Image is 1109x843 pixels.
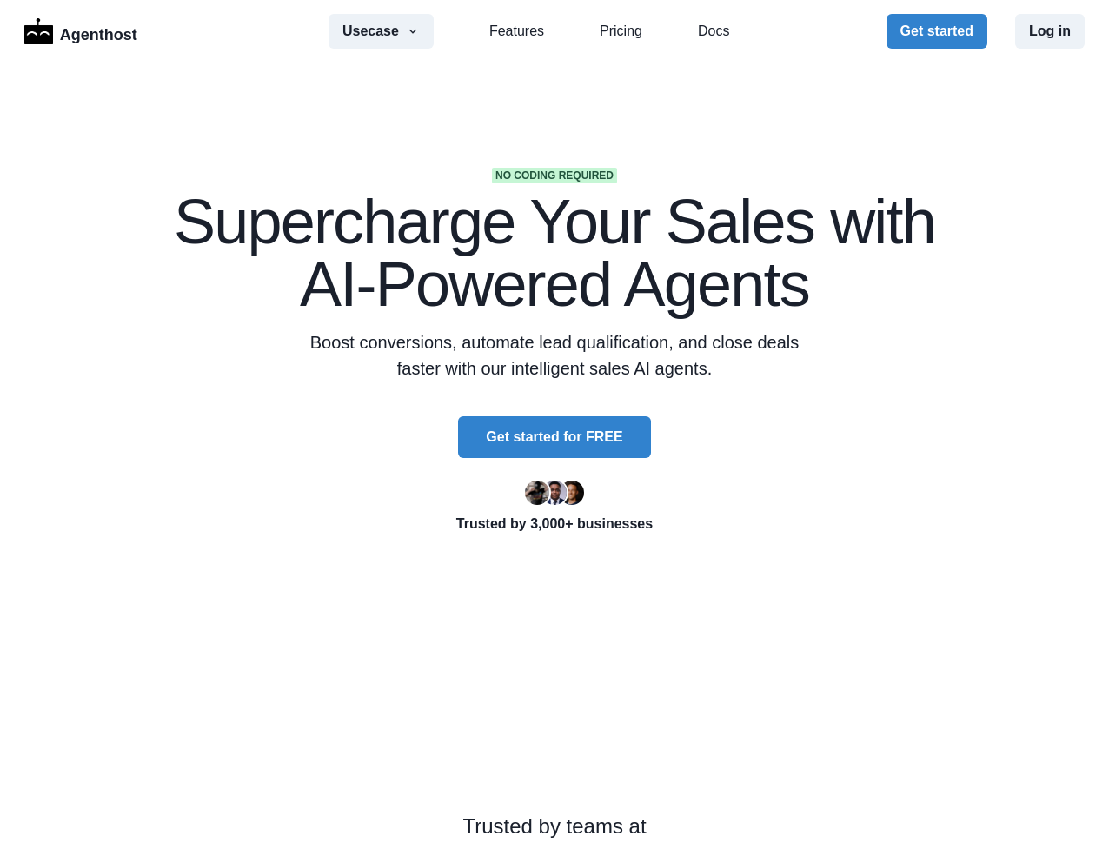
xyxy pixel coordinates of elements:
[24,18,53,44] img: Logo
[458,416,650,458] button: Get started for FREE
[542,481,567,505] img: Segun Adebayo
[525,481,549,505] img: Ryan Florence
[600,21,642,42] a: Pricing
[887,14,987,49] button: Get started
[56,811,1053,842] p: Trusted by teams at
[137,514,972,534] p: Trusted by 3,000+ businesses
[60,17,137,47] p: Agenthost
[24,17,137,47] a: LogoAgenthost
[492,168,617,183] span: No coding required
[489,21,544,42] a: Features
[137,190,972,315] h1: Supercharge Your Sales with AI-Powered Agents
[698,21,729,42] a: Docs
[560,481,584,505] img: Kent Dodds
[329,14,434,49] button: Usecase
[304,329,805,382] p: Boost conversions, automate lead qualification, and close deals faster with our intelligent sales...
[1015,14,1085,49] button: Log in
